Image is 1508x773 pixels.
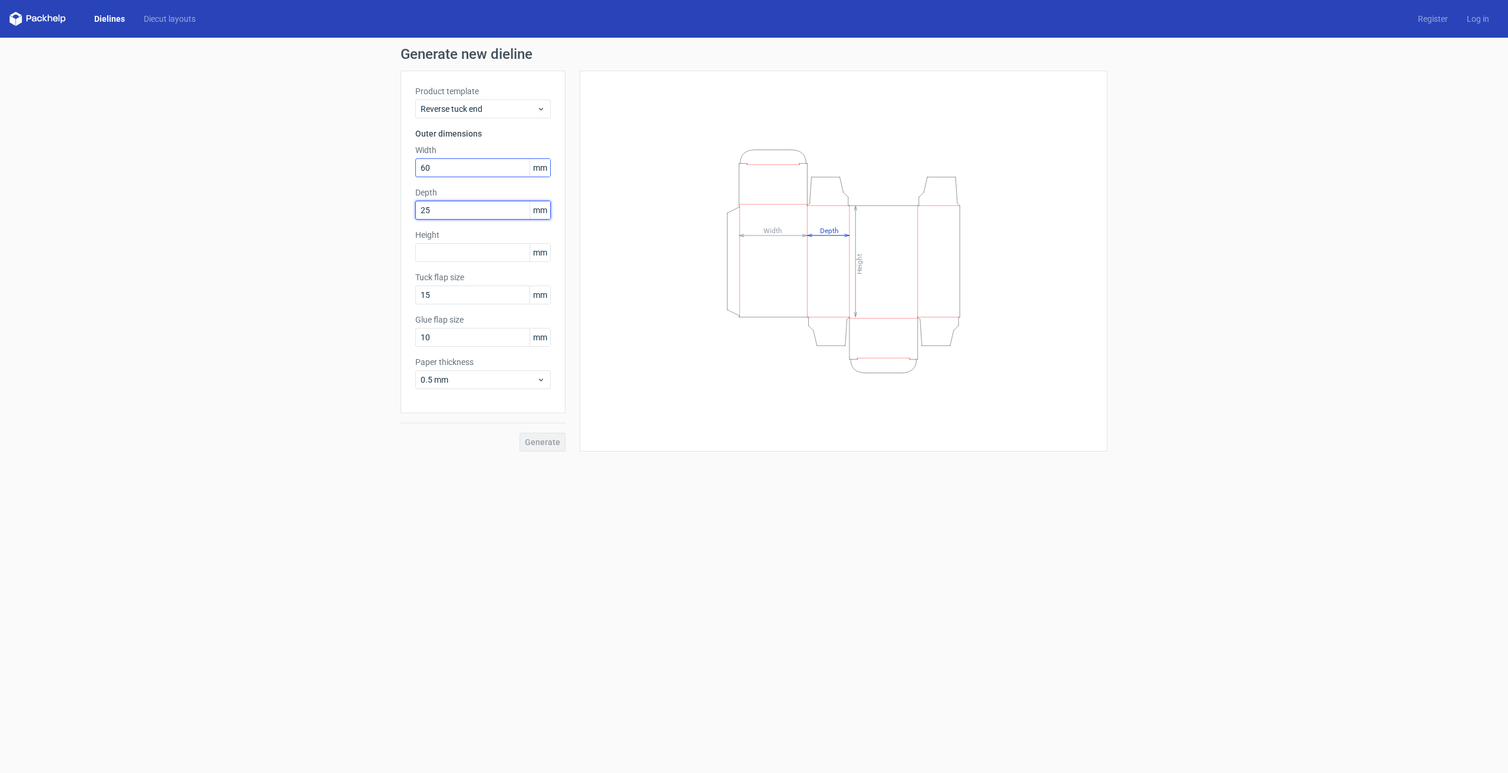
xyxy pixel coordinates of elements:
tspan: Depth [820,226,839,234]
span: mm [530,244,550,261]
span: mm [530,201,550,219]
span: mm [530,286,550,304]
span: mm [530,329,550,346]
a: Diecut layouts [134,13,205,25]
label: Glue flap size [415,314,551,326]
label: Depth [415,187,551,198]
a: Register [1408,13,1457,25]
label: Width [415,144,551,156]
a: Log in [1457,13,1499,25]
label: Tuck flap size [415,271,551,283]
tspan: Height [855,253,864,274]
span: Reverse tuck end [421,103,537,115]
span: 0.5 mm [421,374,537,386]
h3: Outer dimensions [415,128,551,140]
a: Dielines [85,13,134,25]
label: Product template [415,85,551,97]
h1: Generate new dieline [401,47,1107,61]
label: Paper thickness [415,356,551,368]
span: mm [530,159,550,177]
tspan: Width [763,226,782,234]
label: Height [415,229,551,241]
